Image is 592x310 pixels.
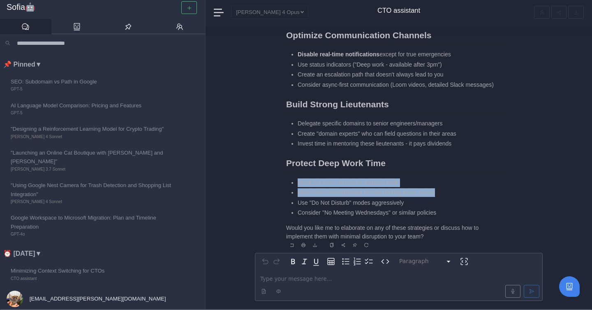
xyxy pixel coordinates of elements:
[11,86,176,93] span: GPT-5
[298,130,504,138] li: Create "domain experts" who can field questions in their areas
[298,50,504,59] li: except for true emergencies
[11,275,176,282] span: CTO assistant
[28,296,166,302] span: [EMAIL_ADDRESS][PERSON_NAME][DOMAIN_NAME]
[11,110,176,116] span: GPT-5
[287,256,299,267] button: Bold
[298,70,504,79] li: Create an escalation path that doesn't always lead to you
[11,231,176,238] span: GPT-4o
[11,213,176,231] span: Google Workspace to Microsoft Migration: Plan and Timeline Preparation
[14,37,200,49] input: Search conversations
[3,248,205,259] li: ⏰ [DATE] ▼
[11,125,176,133] span: "Designing a Reinforcement Learning Model for Crypto Trading"
[7,2,199,12] a: Sofia🤖
[11,199,176,205] span: [PERSON_NAME] 4 Sonnet
[11,166,176,173] span: [PERSON_NAME] 3.7 Sonnet
[255,270,542,301] div: editable markdown
[363,256,375,267] button: Check list
[298,81,504,89] li: Consider async-first communication (Loom videos, detailed Slack messages)
[298,199,504,207] li: Use "Do Not Disturb" modes aggressively
[351,256,363,267] button: Numbered list
[11,181,176,199] span: "Using Google Nest Camera for Trash Detection and Shopping List Integration"
[11,77,176,86] span: SEO: Subdomain vs Path in Google
[3,59,205,70] li: 📌 Pinned ▼
[298,208,504,217] li: Consider "No Meeting Wednesdays" or similar policies
[11,101,176,110] span: AI Language Model Comparison: Pricing and Features
[286,99,389,109] strong: Build Strong Lieutenants
[11,134,176,140] span: [PERSON_NAME] 4 Sonnet
[298,139,504,148] li: Invest time in mentoring these lieutenants - it pays dividends
[340,256,375,267] div: toggle group
[298,178,504,187] li: Block 2-4 hour chunks for focused work
[11,266,176,275] span: Minimizing Context Switching for CTOs
[299,256,310,267] button: Italic
[298,60,504,69] li: Use status indicators ("Deep work - available after 3pm")
[310,256,322,267] button: Underline
[340,256,351,267] button: Bulleted list
[286,158,386,168] strong: Protect Deep Work Time
[379,256,391,267] button: Inline code format
[298,188,504,197] li: Work from home/different location during these blocks
[298,51,379,58] strong: Disable real-time notifications
[286,224,504,241] p: Would you like me to elaborate on any of these strategies or discuss how to implement them with m...
[396,256,455,267] button: Block type
[298,119,504,128] li: Delegate specific domains to senior engineers/managers
[377,7,420,15] h4: CTO assistant
[286,30,432,40] strong: Optimize Communication Channels
[11,148,176,166] span: "Launching an Online Cat Boutique with [PERSON_NAME] and [PERSON_NAME]"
